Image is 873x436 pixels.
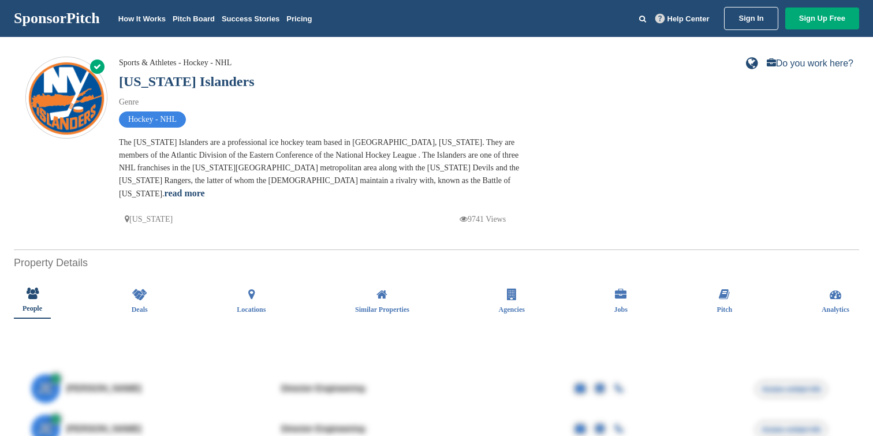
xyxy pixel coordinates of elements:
a: Success Stories [222,14,279,23]
img: Sponsorpitch & New York Islanders [26,59,107,137]
span: [PERSON_NAME] [66,424,142,434]
a: Sign In [724,7,778,30]
span: JE [31,374,60,403]
p: [US_STATE] [125,212,173,226]
span: [PERSON_NAME] [66,384,142,393]
a: JE [PERSON_NAME] Director Engineering Access contact info [31,368,842,409]
a: read more [165,188,205,198]
span: Agencies [499,306,525,313]
span: Similar Properties [355,306,409,313]
span: Analytics [822,306,849,313]
span: Pitch [717,306,733,313]
h2: Property Details [14,255,859,271]
span: Deals [132,306,148,313]
span: Access contact info [755,381,827,398]
span: Hockey - NHL [119,111,186,128]
div: Genre [119,96,523,109]
div: Sports & Athletes - Hockey - NHL [119,57,232,69]
div: Director Engineering [281,384,454,393]
p: 9741 Views [460,212,506,226]
a: Help Center [653,12,712,25]
span: Jobs [614,306,628,313]
span: Locations [237,306,266,313]
a: SponsorPitch [14,11,100,26]
a: Do you work here? [767,59,853,68]
a: Sign Up Free [785,8,859,29]
a: How It Works [118,14,166,23]
div: Director Engineering [281,424,454,434]
a: Pitch Board [173,14,215,23]
a: [US_STATE] Islanders [119,74,255,89]
a: Pricing [286,14,312,23]
span: People [23,305,42,312]
div: The [US_STATE] Islanders are a professional ice hockey team based in [GEOGRAPHIC_DATA], [US_STATE... [119,136,523,200]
